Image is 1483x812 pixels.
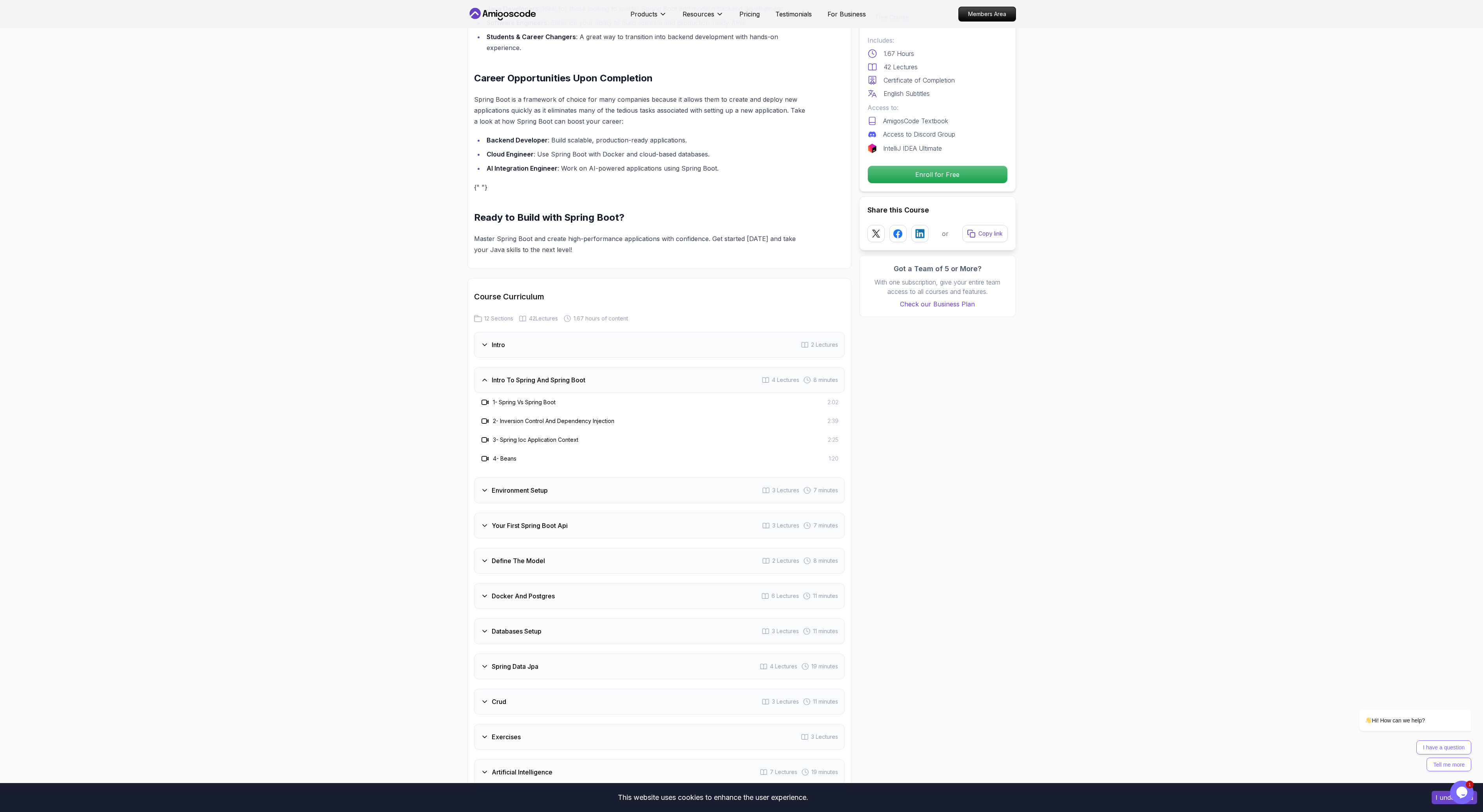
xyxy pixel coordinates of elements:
[492,521,568,530] h3: Your First Spring Boot Api
[867,144,877,153] img: jetbrains logo
[474,477,845,503] button: Environment Setup3 Lectures 7 minutes
[867,299,1008,309] a: Check our Business Plan
[474,291,845,302] h2: Course Curriculum
[884,76,955,85] p: Certificate of Completion
[492,591,555,601] h3: Docker And Postgres
[772,522,799,529] span: 3 Lectures
[492,697,506,706] h3: Crud
[811,733,838,741] span: 3 Lectures
[828,417,838,425] span: 2:39
[883,144,942,153] p: IntelliJ IDEA Ultimate
[813,698,838,706] span: 11 minutes
[811,768,838,776] span: 19 minutes
[484,31,808,53] li: : A great way to transition into backend development with hands-on experience.
[487,164,558,172] strong: AI Integration Engineer
[493,398,556,406] h3: 1 - Spring Vs Spring Boot
[6,789,1420,806] div: This website uses cookies to enhance the user experience.
[884,89,930,98] p: English Subtitles
[883,116,948,126] p: AmigosCode Textbook
[574,315,628,322] span: 1.67 hours of content
[813,627,838,635] span: 11 minutes
[962,225,1008,242] button: Copy link
[978,230,1003,238] p: Copy link
[813,486,838,494] span: 7 minutes
[683,9,714,19] p: Resources
[474,583,845,609] button: Docker And Postgres6 Lectures 11 minutes
[813,376,838,384] span: 8 minutes
[867,36,1008,45] p: Includes:
[772,486,799,494] span: 3 Lectures
[492,340,505,349] h3: Intro
[828,398,838,406] span: 2:02
[474,211,808,224] h2: Ready to Build with Spring Boot?
[942,229,949,238] p: or
[683,9,724,25] button: Resources
[813,592,838,600] span: 11 minutes
[487,33,576,41] strong: Students & Career Changers
[484,135,808,146] li: : Build scalable, production-ready applications.
[492,662,538,671] h3: Spring Data Jpa
[492,486,548,495] h3: Environment Setup
[630,9,667,25] button: Products
[772,698,799,706] span: 3 Lectures
[474,654,845,679] button: Spring Data Jpa4 Lectures 19 minutes
[813,557,838,565] span: 8 minutes
[884,62,918,72] p: 42 Lectures
[813,522,838,529] span: 7 minutes
[474,182,808,193] p: {" "}
[1432,791,1477,804] button: Accept cookies
[772,627,799,635] span: 3 Lectures
[474,548,845,574] button: Define The Model2 Lectures 8 minutes
[474,94,808,127] p: Spring Boot is a framework of choice for many companies because it allows them to create and depl...
[492,375,585,385] h3: Intro To Spring And Spring Boot
[811,663,838,670] span: 19 minutes
[474,618,845,644] button: Databases Setup3 Lectures 11 minutes
[771,592,799,600] span: 6 Lectures
[474,689,845,715] button: Crud3 Lectures 11 minutes
[492,627,541,636] h3: Databases Setup
[770,768,797,776] span: 7 Lectures
[772,557,799,565] span: 2 Lectures
[884,49,914,58] p: 1.67 Hours
[474,72,808,85] h2: Career Opportunities Upon Completion
[474,724,845,750] button: Exercises3 Lectures
[474,367,845,393] button: Intro To Spring And Spring Boot4 Lectures 8 minutes
[867,205,1008,216] h2: Share this Course
[828,436,838,444] span: 2:25
[484,163,808,174] li: : Work on AI-powered applications using Spring Boot.
[474,233,808,255] p: Master Spring Boot and create high-performance applications with confidence. Get started [DATE] a...
[492,767,552,777] h3: Artificial Intelligence
[958,7,1016,22] a: Members Area
[883,130,955,139] p: Access to Discord Group
[493,455,516,463] h3: 4 - Beans
[867,277,1008,296] p: With one subscription, give your entire team access to all courses and features.
[959,7,1016,21] p: Members Area
[529,315,558,322] span: 42 Lectures
[474,513,845,538] button: Your First Spring Boot Api3 Lectures 7 minutes
[770,663,797,670] span: 4 Lectures
[829,455,838,463] span: 1:20
[868,166,1007,183] p: Enroll for Free
[474,332,845,358] button: Intro2 Lectures
[484,315,513,322] span: 12 Sections
[493,417,614,425] h3: 2 - Inversion Control And Dependency Injection
[828,9,866,19] a: For Business
[493,436,578,444] h3: 3 - Spring Ioc Application Context
[811,341,838,349] span: 2 Lectures
[867,103,1008,112] p: Access to:
[1334,639,1475,777] iframe: chat widget
[630,9,657,19] p: Products
[739,9,760,19] a: Pricing
[867,263,1008,274] h3: Got a Team of 5 or More?
[474,759,845,785] button: Artificial Intelligence7 Lectures 19 minutes
[775,9,812,19] a: Testimonials
[492,732,521,742] h3: Exercises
